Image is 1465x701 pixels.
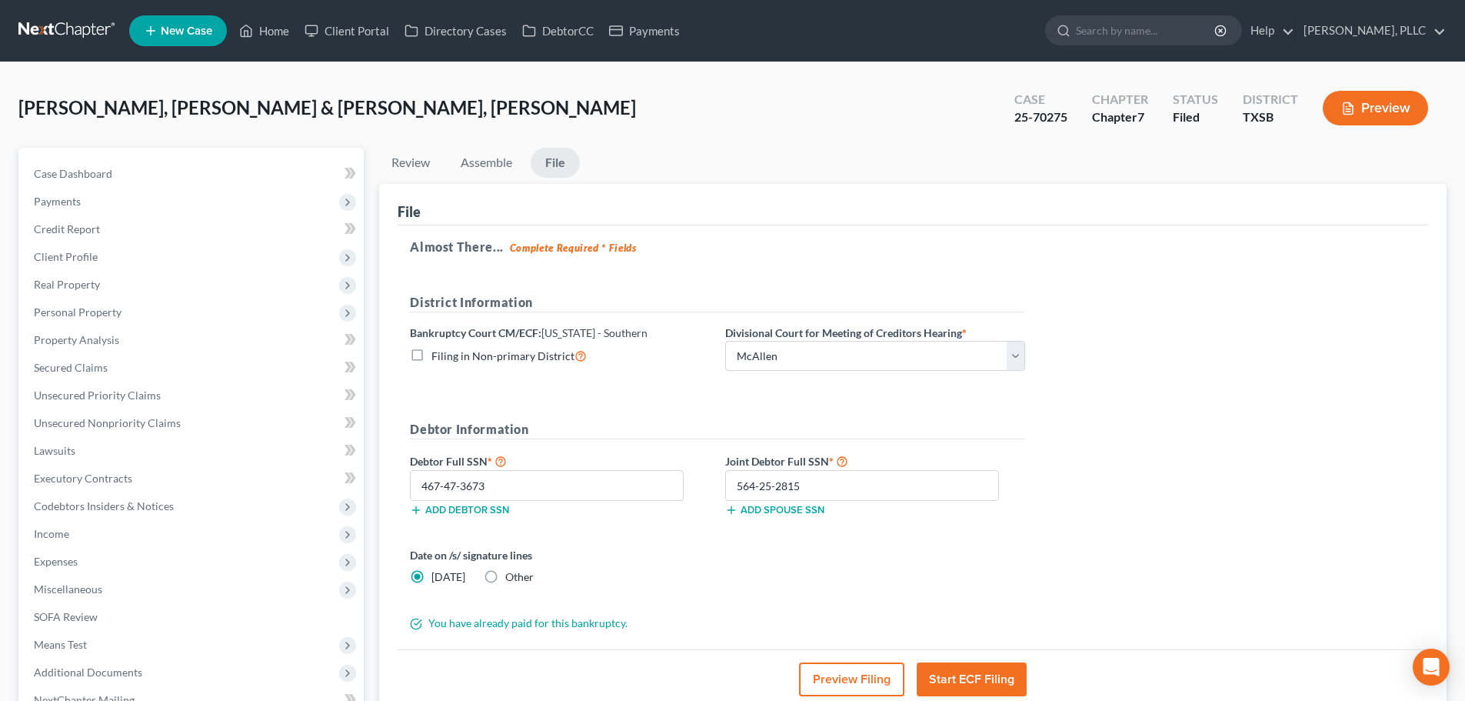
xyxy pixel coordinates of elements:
[601,17,688,45] a: Payments
[725,504,824,516] button: Add spouse SSN
[22,215,364,243] a: Credit Report
[398,202,421,221] div: File
[34,195,81,208] span: Payments
[22,160,364,188] a: Case Dashboard
[22,465,364,492] a: Executory Contracts
[917,663,1027,696] button: Start ECF Filing
[410,547,710,563] label: Date on /s/ signature lines
[34,610,98,623] span: SOFA Review
[1137,109,1144,124] span: 7
[410,325,648,341] label: Bankruptcy Court CM/ECF:
[402,616,1033,631] div: You have already paid for this bankruptcy.
[1076,16,1217,45] input: Search by name...
[1092,91,1148,108] div: Chapter
[410,293,1025,312] h5: District Information
[22,354,364,382] a: Secured Claims
[22,382,364,409] a: Unsecured Priority Claims
[1413,649,1450,686] div: Open Intercom Messenger
[410,470,684,501] input: XXX-XX-XXXX
[34,638,87,651] span: Means Test
[1323,91,1428,125] button: Preview
[402,452,718,470] label: Debtor Full SSN
[1243,17,1294,45] a: Help
[22,409,364,437] a: Unsecured Nonpriority Claims
[510,242,637,254] strong: Complete Required * Fields
[161,25,212,37] span: New Case
[34,582,102,596] span: Miscellaneous
[18,96,636,119] span: [PERSON_NAME], [PERSON_NAME] & [PERSON_NAME], [PERSON_NAME]
[34,499,174,512] span: Codebtors Insiders & Notices
[1092,108,1148,126] div: Chapter
[448,148,524,178] a: Assemble
[34,527,69,540] span: Income
[34,250,98,263] span: Client Profile
[1014,108,1067,126] div: 25-70275
[514,17,601,45] a: DebtorCC
[410,238,1416,256] h5: Almost There...
[34,389,161,402] span: Unsecured Priority Claims
[34,278,100,291] span: Real Property
[725,470,999,501] input: XXX-XX-XXXX
[297,17,397,45] a: Client Portal
[531,148,580,178] a: File
[1296,17,1446,45] a: [PERSON_NAME], PLLC
[231,17,297,45] a: Home
[34,444,75,457] span: Lawsuits
[397,17,514,45] a: Directory Cases
[34,472,132,485] span: Executory Contracts
[34,305,122,319] span: Personal Property
[410,504,509,516] button: Add debtor SSN
[541,326,648,339] span: [US_STATE] - Southern
[379,148,442,178] a: Review
[410,420,1025,439] h5: Debtor Information
[1014,91,1067,108] div: Case
[22,603,364,631] a: SOFA Review
[1173,91,1218,108] div: Status
[34,666,142,679] span: Additional Documents
[1173,108,1218,126] div: Filed
[505,570,534,583] span: Other
[34,167,112,180] span: Case Dashboard
[799,663,904,696] button: Preview Filing
[34,222,100,235] span: Credit Report
[34,416,181,429] span: Unsecured Nonpriority Claims
[22,437,364,465] a: Lawsuits
[725,325,967,341] label: Divisional Court for Meeting of Creditors Hearing
[34,361,108,374] span: Secured Claims
[34,333,119,346] span: Property Analysis
[431,570,465,583] span: [DATE]
[1243,108,1298,126] div: TXSB
[718,452,1033,470] label: Joint Debtor Full SSN
[22,326,364,354] a: Property Analysis
[1243,91,1298,108] div: District
[431,349,574,362] span: Filing in Non-primary District
[34,555,78,568] span: Expenses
